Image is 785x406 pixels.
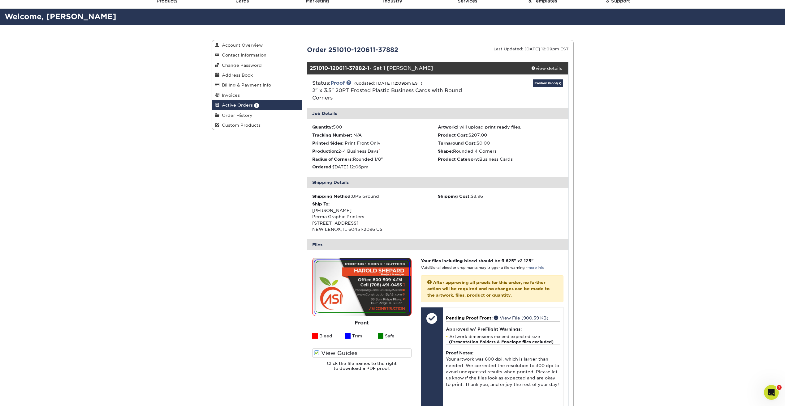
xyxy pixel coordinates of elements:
strong: (Presentation Folders & Envelope files excluded) [449,340,554,344]
strong: Tracking Number: [312,133,352,137]
strong: 251010-120611-37882-1 [310,65,369,71]
strong: Shipping Cost: [438,194,471,199]
strong: Product Cost: [438,133,468,137]
strong: Your files including bleed should be: " x " [421,258,533,263]
span: Account Overview [219,43,263,48]
strong: Printed Sides: [312,141,343,146]
small: *Additional bleed or crop marks may trigger a file warning – [421,266,544,270]
a: Billing & Payment Info [212,80,302,90]
li: 500 [312,124,438,130]
span: Billing & Payment Info [219,82,271,87]
span: Active Orders [219,103,253,108]
a: View File (900.59 KB) [494,315,548,320]
a: more info [528,266,544,270]
span: Custom Products [219,123,261,128]
a: Contact Information [212,50,302,60]
span: Change Password [219,63,262,68]
li: Trim [345,330,378,342]
strong: Shipping Method: [312,194,352,199]
a: Address Book [212,70,302,80]
a: Account Overview [212,40,302,50]
strong: Turnaround Cost: [438,141,477,146]
li: Rounded 1/8" [312,156,438,162]
strong: Artwork: [438,125,457,129]
a: Active Orders 1 [212,100,302,110]
a: view details [525,62,568,74]
li: $0.00 [438,140,563,146]
span: Invoices [219,93,240,98]
span: 1 [777,385,782,390]
div: [PERSON_NAME] Perma Graphic Printers [STREET_ADDRESS] NEW LENOX, IL 60451-2096 US [312,201,438,232]
strong: Radius of Corners: [312,157,353,162]
li: 2-4 Business Days [312,148,438,154]
span: Pending Proof Front: [446,315,493,320]
h4: Approved w/ PreFlight Warnings: [446,327,560,332]
div: $8.96 [438,193,563,199]
li: $207.00 [438,132,563,138]
li: I will upload print ready files. [438,124,563,130]
small: (updated: [DATE] 12:09pm EST) [354,81,422,86]
div: Front [312,316,412,330]
strong: Product Category: [438,157,479,162]
span: N/A [353,133,362,137]
strong: Quantity: [312,125,333,129]
div: - Set 1 [PERSON_NAME] [307,62,525,74]
strong: Ship To: [312,201,330,206]
strong: Proof Notes: [446,350,473,355]
div: Your artwork was 600 dpi, which is larger than needed. We corrected the resolution to 300 dpi to ... [446,345,560,394]
li: Rounded 4 Corners [438,148,563,154]
div: view details [525,65,568,71]
a: Proof [330,80,345,86]
li: Artwork dimensions exceed expected size. [446,334,560,345]
strong: Ordered: [312,164,333,169]
h6: Click the file names to the right to download a PDF proof. [312,361,412,376]
div: Shipping Details [307,177,568,188]
div: Order 251010-120611-37882 [302,45,438,54]
span: Contact Information [219,53,266,57]
div: Status: [308,79,481,102]
a: Change Password [212,60,302,70]
a: 2" x 3.5" 20PT Frosted Plastic Business Cards with Round Corners [312,87,462,101]
li: [DATE] 12:06pm [312,164,438,170]
span: 1 [254,103,259,108]
li: Bleed [312,330,345,342]
strong: Production: [312,149,338,154]
div: Files [307,239,568,250]
span: 2.125 [520,258,531,263]
a: Invoices [212,90,302,100]
span: 3.625 [502,258,514,263]
label: View Guides [312,348,412,358]
strong: After approving all proofs for this order, no further action will be required and no changes can ... [427,280,550,298]
span: Order History [219,113,252,118]
div: UPS Ground [312,193,438,199]
li: Safe [378,330,411,342]
a: Custom Products [212,120,302,130]
div: Job Details [307,108,568,119]
strong: Shape: [438,149,453,154]
small: Last Updated: [DATE] 12:09pm EST [494,47,569,51]
a: Order History [212,110,302,120]
span: Print Front Only [345,141,381,146]
a: Review Proof(s) [533,79,563,87]
iframe: Intercom live chat [764,385,779,400]
span: Address Book [219,73,253,78]
li: Business Cards [438,156,563,162]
